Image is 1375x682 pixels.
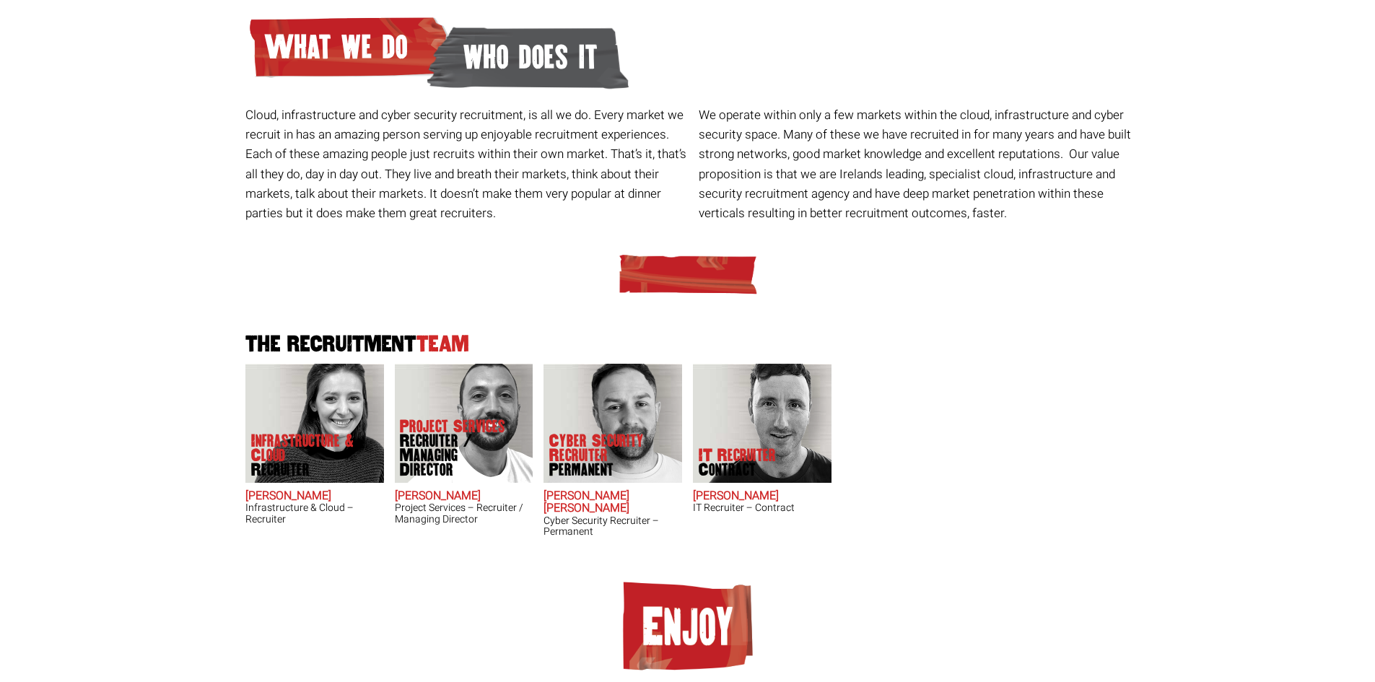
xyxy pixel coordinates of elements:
h2: [PERSON_NAME] [245,490,384,503]
span: Recruiter / Managing Director [400,434,515,477]
h3: IT Recruiter – Contract [693,502,831,513]
span: Contract [699,463,776,477]
p: Project Services [400,419,515,477]
span: Permanent [549,463,665,477]
img: John James Baird does Cyber Security Recruiter Permanent [544,364,682,483]
h2: [PERSON_NAME] [395,490,533,503]
h3: Cyber Security Recruiter – Permanent [544,515,682,538]
h2: [PERSON_NAME] [PERSON_NAME] [544,490,682,515]
p: Cyber Security Recruiter [549,434,665,477]
span: Recruiter [251,463,367,477]
p: We operate within only a few markets within the cloud, infrastructure and cyber security space. M... [699,105,1141,223]
span: Team [416,332,469,356]
img: Ross Irwin does IT Recruiter Contract [693,364,831,483]
img: Chris Pelow's our Project Services Recruiter / Managing Director [394,364,533,483]
img: Sara O'Toole does Infrastructure & Cloud Recruiter [245,364,384,483]
p: Infrastructure & Cloud [251,434,367,477]
p: IT Recruiter [699,448,776,477]
h2: [PERSON_NAME] [693,490,831,503]
p: Cloud, infrastructure and cyber security recruitment, is all we do. Every market we recruit in ha... [245,105,688,223]
h3: Project Services – Recruiter / Managing Director [395,502,533,525]
h3: Infrastructure & Cloud – Recruiter [245,502,384,525]
h2: The Recruitment [240,333,1135,356]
